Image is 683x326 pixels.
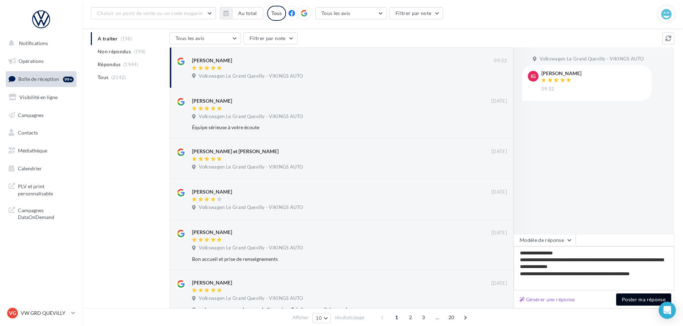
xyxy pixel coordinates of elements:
button: Notifications [4,36,75,51]
span: Tous les avis [321,10,350,16]
span: 3 [418,312,429,323]
span: [DATE] [491,189,507,195]
span: Volkswagen Le Grand Quevilly - VIKINGS AUTO [199,73,303,79]
span: (2142) [111,74,126,80]
div: [PERSON_NAME] [192,97,232,104]
div: 99+ [63,77,74,82]
div: [PERSON_NAME] [541,71,581,76]
button: Poster ma réponse [616,293,671,306]
span: (1944) [123,62,138,67]
button: Modèle de réponse [514,234,576,246]
div: Bon accueil et prise de renseignements [192,256,461,263]
span: ... [432,312,443,323]
button: Tous les avis [169,32,241,44]
button: Au total [220,7,263,19]
a: Calendrier [4,161,78,176]
span: Volkswagen Le Grand Quevilly - VIKINGS AUTO [199,113,303,120]
button: Au total [232,7,263,19]
span: résultats/page [335,314,364,321]
span: Opérations [19,58,44,64]
span: Volkswagen Le Grand Quevilly - VIKINGS AUTO [199,164,303,170]
span: [DATE] [491,149,507,155]
span: Calendrier [18,165,42,171]
button: Filtrer par note [389,7,443,19]
span: 09:32 [494,58,507,64]
a: VG VW GRD QUEVILLY [6,306,77,320]
span: Campagnes DataOnDemand [18,205,74,221]
span: (198) [134,49,146,54]
div: [PERSON_NAME] [192,188,232,195]
a: PLV et print personnalisable [4,179,78,200]
a: Campagnes [4,108,78,123]
span: Non répondus [98,48,131,55]
div: Équipe sérieuse à votre écoute [192,124,461,131]
div: [PERSON_NAME] [192,229,232,236]
p: VW GRD QUEVILLY [21,310,68,317]
div: Grand garrage avec un beau park d'occasion. Très bon accueil des vendeurs [192,306,461,313]
span: Volkswagen Le Grand Quevilly - VIKINGS AUTO [199,204,303,211]
span: Choisir un point de vente ou un code magasin [97,10,203,16]
div: Open Intercom Messenger [659,302,676,319]
button: Filtrer par note [244,32,298,44]
span: Médiathèque [18,147,47,154]
span: Boîte de réception [18,76,59,82]
span: 20 [446,312,457,323]
span: Campagnes [18,112,44,118]
button: Tous les avis [315,7,387,19]
a: Opérations [4,54,78,69]
div: Tous [267,6,286,21]
a: Visibilité en ligne [4,90,78,105]
div: [PERSON_NAME] [192,279,232,286]
span: 09:32 [541,86,555,92]
span: Volkswagen Le Grand Quevilly - VIKINGS AUTO [199,295,303,302]
span: Volkswagen Le Grand Quevilly - VIKINGS AUTO [540,56,644,62]
span: Notifications [19,40,48,46]
span: Volkswagen Le Grand Quevilly - VIKINGS AUTO [199,245,303,251]
span: 10 [316,315,322,321]
span: Contacts [18,130,38,136]
button: Choisir un point de vente ou un code magasin [91,7,216,19]
span: VG [9,310,16,317]
button: 10 [313,313,331,323]
span: Tous les avis [176,35,205,41]
span: Tous [98,74,108,81]
div: [PERSON_NAME] [192,57,232,64]
a: Boîte de réception99+ [4,71,78,87]
span: Répondus [98,61,121,68]
div: [PERSON_NAME] et [PERSON_NAME] [192,148,279,155]
a: Contacts [4,125,78,140]
span: IG [531,73,536,80]
span: 2 [405,312,416,323]
span: PLV et print personnalisable [18,181,74,197]
span: Afficher [293,314,309,321]
span: 1 [391,312,402,323]
a: Campagnes DataOnDemand [4,203,78,224]
a: Médiathèque [4,143,78,158]
button: Générer une réponse [517,295,578,304]
span: [DATE] [491,98,507,104]
span: [DATE] [491,280,507,287]
span: Visibilité en ligne [19,94,58,100]
span: [DATE] [491,230,507,236]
